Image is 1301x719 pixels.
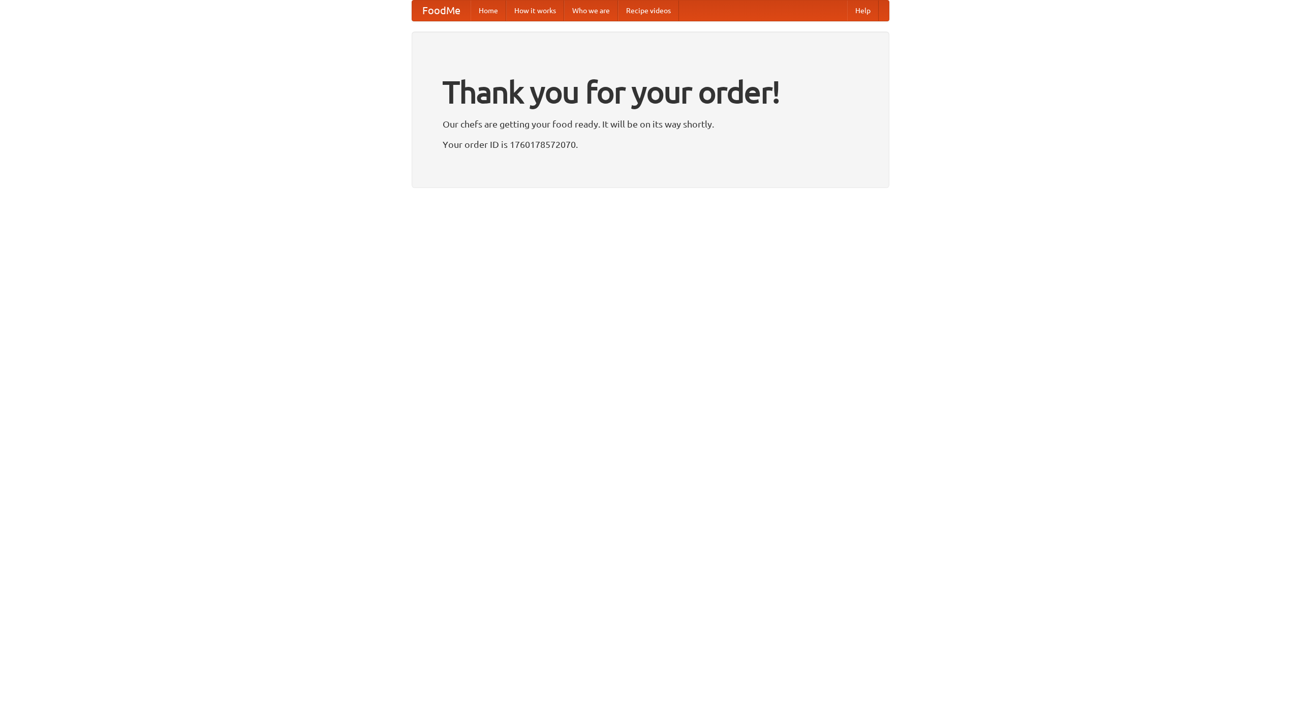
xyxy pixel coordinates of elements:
p: Your order ID is 1760178572070. [443,137,858,152]
a: Home [471,1,506,21]
a: Help [847,1,879,21]
a: Recipe videos [618,1,679,21]
a: FoodMe [412,1,471,21]
p: Our chefs are getting your food ready. It will be on its way shortly. [443,116,858,132]
a: How it works [506,1,564,21]
a: Who we are [564,1,618,21]
h1: Thank you for your order! [443,68,858,116]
